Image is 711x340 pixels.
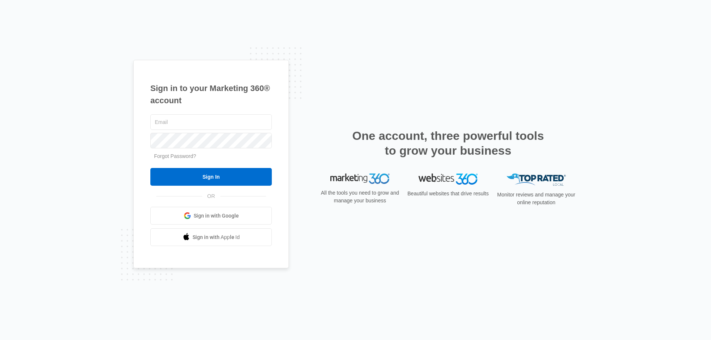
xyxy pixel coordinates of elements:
[350,128,546,158] h2: One account, three powerful tools to grow your business
[407,190,490,198] p: Beautiful websites that drive results
[495,191,578,206] p: Monitor reviews and manage your online reputation
[418,174,478,184] img: Websites 360
[154,153,196,159] a: Forgot Password?
[193,233,240,241] span: Sign in with Apple Id
[150,228,272,246] a: Sign in with Apple Id
[150,168,272,186] input: Sign In
[150,207,272,225] a: Sign in with Google
[507,174,566,186] img: Top Rated Local
[150,114,272,130] input: Email
[318,189,401,205] p: All the tools you need to grow and manage your business
[202,192,220,200] span: OR
[194,212,239,220] span: Sign in with Google
[150,82,272,107] h1: Sign in to your Marketing 360® account
[330,174,390,184] img: Marketing 360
